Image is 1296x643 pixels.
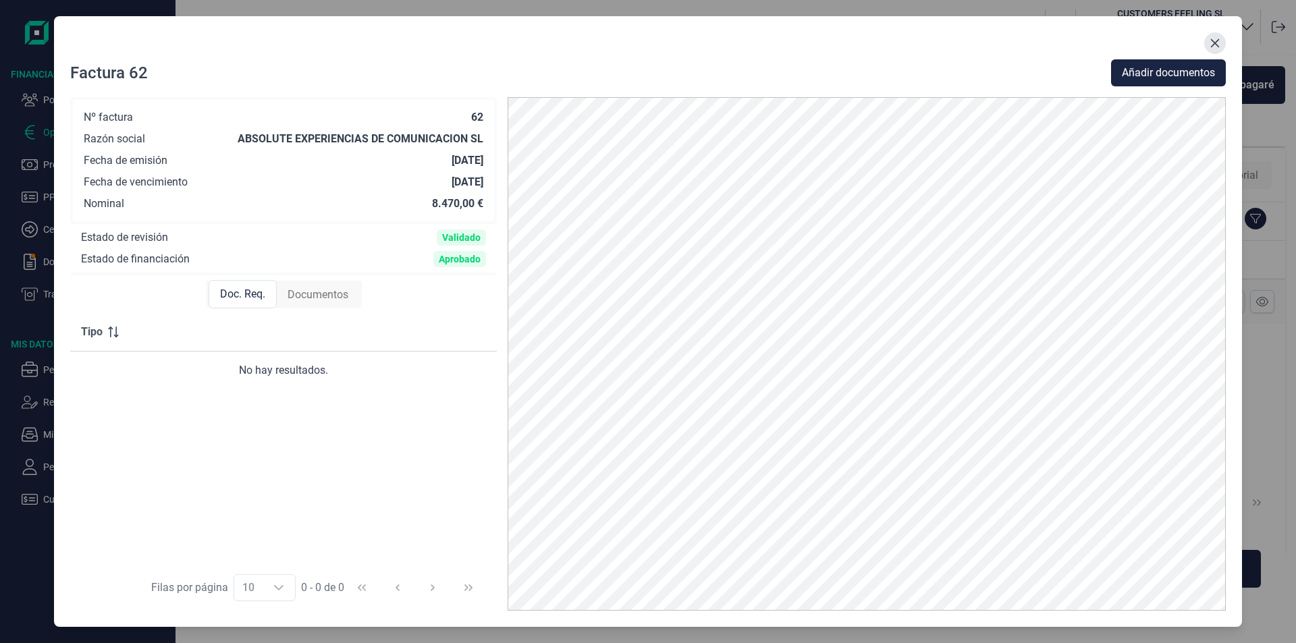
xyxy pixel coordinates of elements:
span: Tipo [81,324,103,340]
span: Añadir documentos [1122,65,1215,81]
div: Filas por página [151,580,228,596]
div: 8.470,00 € [432,197,483,211]
div: Fecha de emisión [84,154,167,167]
div: No hay resultados. [81,362,486,379]
div: Aprobado [439,254,481,264]
button: Close [1204,32,1226,54]
div: Validado [442,232,481,243]
div: Nº factura [84,111,133,124]
button: First Page [346,571,378,604]
div: Razón social [84,132,145,146]
div: 62 [471,111,483,124]
span: Doc. Req. [220,286,265,302]
div: [DATE] [452,175,483,189]
div: ABSOLUTE EXPERIENCIAS DE COMUNICACION SL [238,132,483,146]
div: Nominal [84,197,124,211]
span: Documentos [288,287,348,303]
button: Next Page [416,571,449,604]
div: Factura 62 [70,62,148,84]
button: Previous Page [381,571,414,604]
div: Documentos [277,281,359,308]
div: [DATE] [452,154,483,167]
div: Estado de financiación [81,252,190,266]
div: Doc. Req. [209,280,277,308]
button: Last Page [452,571,485,604]
span: 0 - 0 de 0 [301,582,344,593]
button: Añadir documentos [1111,59,1226,86]
img: PDF Viewer [508,97,1226,611]
div: Fecha de vencimiento [84,175,188,189]
div: Estado de revisión [81,231,168,244]
div: Choose [263,575,295,600]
